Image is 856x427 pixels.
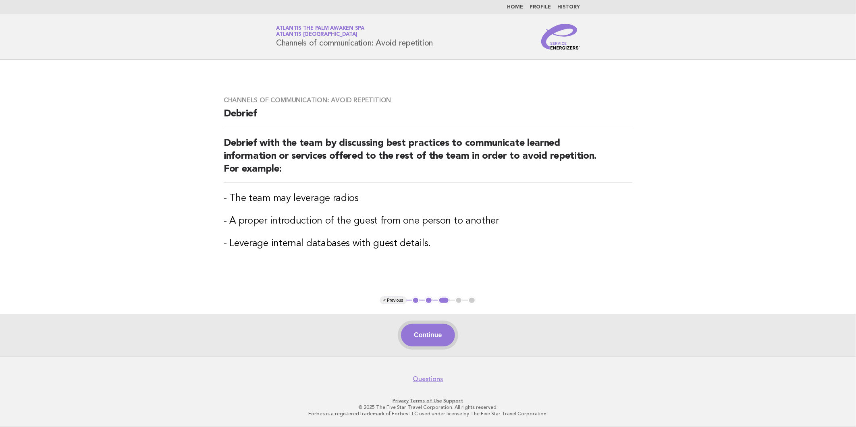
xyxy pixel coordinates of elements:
[276,26,433,47] h1: Channels of communication: Avoid repetition
[181,404,675,410] p: © 2025 The Five Star Travel Corporation. All rights reserved.
[393,398,409,404] a: Privacy
[444,398,463,404] a: Support
[224,215,632,228] h3: - A proper introduction of the guest from one person to another
[276,26,364,37] a: Atlantis The Palm Awaken SpaAtlantis [GEOGRAPHIC_DATA]
[412,296,420,305] button: 1
[181,410,675,417] p: Forbes is a registered trademark of Forbes LLC used under license by The Five Star Travel Corpora...
[224,96,632,104] h3: Channels of communication: Avoid repetition
[181,398,675,404] p: · ·
[224,137,632,182] h2: Debrief with the team by discussing best practices to communicate learned information or services...
[557,5,580,10] a: History
[224,237,632,250] h3: - Leverage internal databases with guest details.
[530,5,551,10] a: Profile
[438,296,450,305] button: 3
[224,192,632,205] h3: - The team may leverage radios
[410,398,443,404] a: Terms of Use
[401,324,455,346] button: Continue
[380,296,406,305] button: < Previous
[224,108,632,127] h2: Debrief
[425,296,433,305] button: 2
[413,375,443,383] a: Questions
[541,24,580,50] img: Service Energizers
[276,32,357,37] span: Atlantis [GEOGRAPHIC_DATA]
[507,5,523,10] a: Home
